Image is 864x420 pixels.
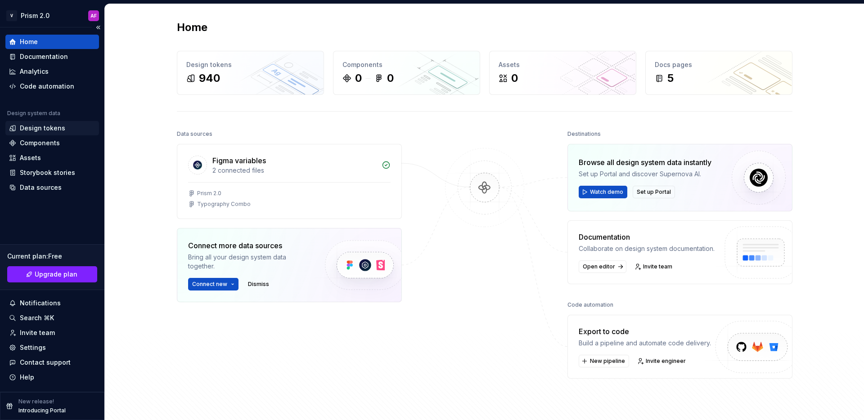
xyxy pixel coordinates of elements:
[5,326,99,340] a: Invite team
[188,253,310,271] div: Bring all your design system data together.
[20,139,60,147] div: Components
[7,110,60,117] div: Design system data
[333,51,480,95] a: Components00
[188,278,238,290] button: Connect new
[590,188,623,196] span: Watch demo
[579,157,711,168] div: Browse all design system data instantly
[637,188,671,196] span: Set up Portal
[342,60,471,69] div: Components
[387,71,394,85] div: 0
[579,260,626,273] a: Open editor
[5,79,99,94] a: Code automation
[20,67,49,76] div: Analytics
[177,51,324,95] a: Design tokens940
[244,278,273,290] button: Dismiss
[5,35,99,49] a: Home
[632,260,676,273] a: Invite team
[186,60,315,69] div: Design tokens
[20,37,38,46] div: Home
[5,49,99,64] a: Documentation
[20,124,65,133] div: Design tokens
[177,144,402,219] a: Figma variables2 connected filesPrism 2.0Typography Combo
[655,60,783,69] div: Docs pages
[18,407,66,414] p: Introducing Portal
[192,281,227,288] span: Connect new
[7,266,97,282] a: Upgrade plan
[6,10,17,21] div: V
[579,339,711,348] div: Build a pipeline and automate code delivery.
[20,358,71,367] div: Contact support
[90,12,97,19] div: AF
[355,71,362,85] div: 0
[20,373,34,382] div: Help
[20,52,68,61] div: Documentation
[7,252,97,261] div: Current plan : Free
[5,64,99,79] a: Analytics
[5,340,99,355] a: Settings
[579,186,627,198] button: Watch demo
[20,82,74,91] div: Code automation
[5,121,99,135] a: Design tokens
[5,370,99,384] button: Help
[667,71,674,85] div: 5
[5,311,99,325] button: Search ⌘K
[188,240,310,251] div: Connect more data sources
[5,296,99,310] button: Notifications
[199,71,220,85] div: 940
[499,60,627,69] div: Assets
[645,51,792,95] a: Docs pages5
[579,170,711,179] div: Set up Portal and discover Supernova AI.
[489,51,636,95] a: Assets0
[579,326,711,337] div: Export to code
[5,151,99,165] a: Assets
[18,398,54,405] p: New release!
[20,299,61,308] div: Notifications
[21,11,49,20] div: Prism 2.0
[35,270,77,279] span: Upgrade plan
[634,355,690,367] a: Invite engineer
[197,201,251,208] div: Typography Combo
[5,165,99,180] a: Storybook stories
[633,186,675,198] button: Set up Portal
[20,328,55,337] div: Invite team
[20,153,41,162] div: Assets
[20,343,46,352] div: Settings
[583,263,615,270] span: Open editor
[579,232,715,242] div: Documentation
[20,168,75,177] div: Storybook stories
[212,166,376,175] div: 2 connected files
[20,313,54,322] div: Search ⌘K
[177,128,212,140] div: Data sources
[643,263,672,270] span: Invite team
[646,357,686,365] span: Invite engineer
[579,355,629,367] button: New pipeline
[511,71,518,85] div: 0
[248,281,269,288] span: Dismiss
[2,6,103,25] button: VPrism 2.0AF
[212,155,266,166] div: Figma variables
[5,180,99,195] a: Data sources
[197,190,221,197] div: Prism 2.0
[579,244,715,253] div: Collaborate on design system documentation.
[5,355,99,370] button: Contact support
[567,128,601,140] div: Destinations
[20,183,62,192] div: Data sources
[92,21,104,34] button: Collapse sidebar
[5,136,99,150] a: Components
[177,20,207,35] h2: Home
[567,299,613,311] div: Code automation
[590,357,625,365] span: New pipeline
